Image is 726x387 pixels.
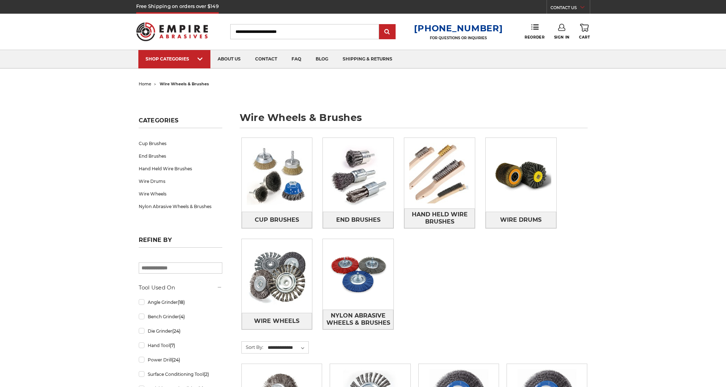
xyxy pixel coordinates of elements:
[255,214,299,226] span: Cup Brushes
[139,175,222,188] a: Wire Drums
[248,50,284,68] a: contact
[335,50,400,68] a: shipping & returns
[139,237,222,248] h5: Refine by
[486,212,556,228] a: Wire Drums
[525,35,544,40] span: Reorder
[170,343,175,348] span: (7)
[486,140,556,210] img: Wire Drums
[308,50,335,68] a: blog
[579,35,590,40] span: Cart
[579,24,590,40] a: Cart
[254,315,299,327] span: Wire Wheels
[380,25,395,39] input: Submit
[323,310,393,329] a: Nylon Abrasive Wheels & Brushes
[267,342,308,353] select: Sort By:
[139,137,222,150] a: Cup Brushes
[139,162,222,175] a: Hand Held Wire Brushes
[172,328,181,334] span: (24)
[242,342,263,352] label: Sort By:
[139,283,222,292] h5: Tool Used On
[139,150,222,162] a: End Brushes
[136,18,208,46] img: Empire Abrasives
[139,81,151,86] a: home
[160,81,209,86] span: wire wheels & brushes
[204,372,209,377] span: (2)
[139,325,222,337] a: Die Grinder(24)
[405,208,475,228] span: Hand Held Wire Brushes
[551,4,590,14] a: CONTACT US
[139,200,222,213] a: Nylon Abrasive Wheels & Brushes
[414,23,503,33] a: [PHONE_NUMBER]
[242,140,312,210] img: Cup Brushes
[414,36,503,40] p: FOR QUESTIONS OR INQUIRIES
[139,368,222,381] a: Surface Conditioning Tool(2)
[336,214,380,226] span: End Brushes
[525,24,544,39] a: Reorder
[500,214,542,226] span: Wire Drums
[240,113,588,128] h1: wire wheels & brushes
[139,339,222,352] a: Hand Tool(7)
[179,314,185,319] span: (4)
[323,239,393,310] img: Nylon Abrasive Wheels & Brushes
[139,188,222,200] a: Wire Wheels
[404,208,475,228] a: Hand Held Wire Brushes
[139,117,222,128] h5: Categories
[284,50,308,68] a: faq
[242,241,312,311] img: Wire Wheels
[210,50,248,68] a: about us
[146,56,203,62] div: SHOP CATEGORIES
[323,140,393,210] img: End Brushes
[242,212,312,228] a: Cup Brushes
[178,300,185,305] span: (18)
[139,296,222,309] a: Angle Grinder(18)
[172,357,180,363] span: (24)
[554,35,570,40] span: Sign In
[404,138,475,208] img: Hand Held Wire Brushes
[139,310,222,323] a: Bench Grinder(4)
[323,310,393,329] span: Nylon Abrasive Wheels & Brushes
[323,212,393,228] a: End Brushes
[242,313,312,329] a: Wire Wheels
[139,354,222,366] a: Power Drill(24)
